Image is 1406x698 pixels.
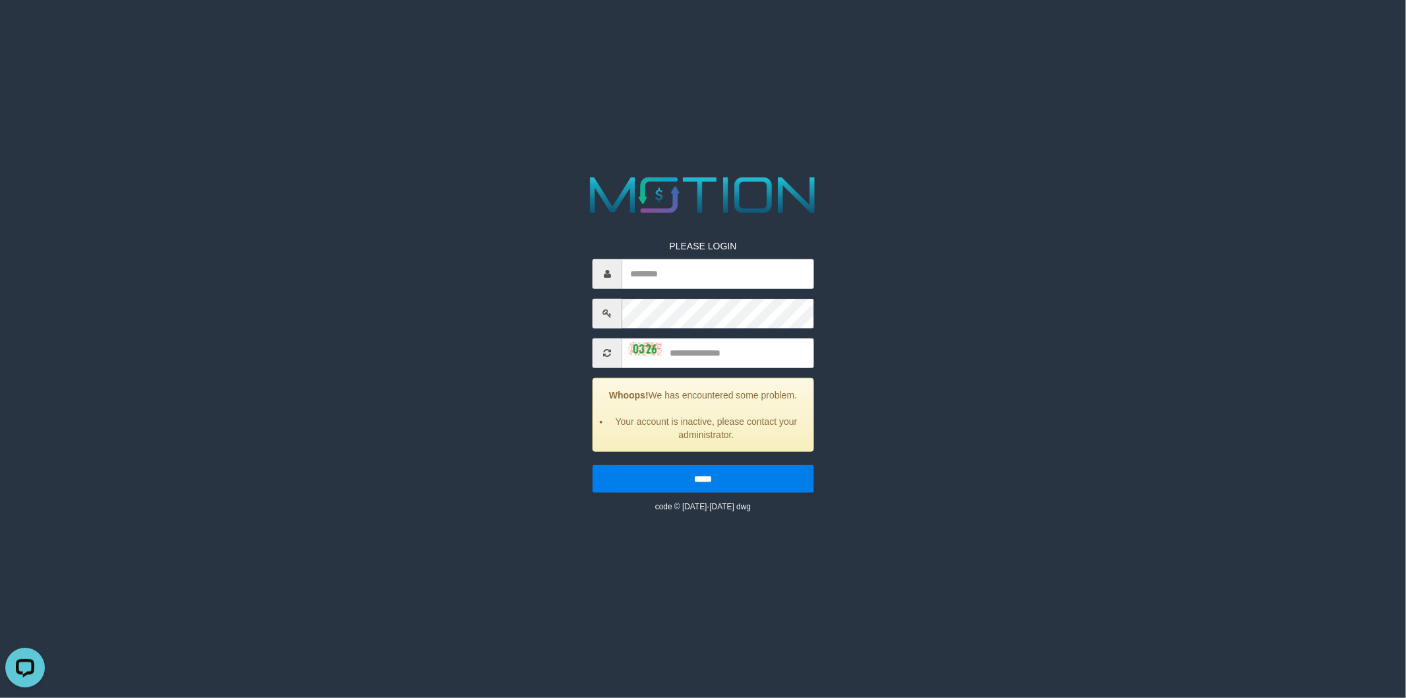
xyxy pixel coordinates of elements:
[655,501,751,511] small: code © [DATE]-[DATE] dwg
[580,171,826,220] img: MOTION_logo.png
[5,5,45,45] button: Open LiveChat chat widget
[593,239,814,252] p: PLEASE LOGIN
[593,377,814,451] div: We has encountered some problem.
[610,414,804,441] li: Your account is inactive, please contact your administrator.
[609,389,649,400] strong: Whoops!
[629,342,662,356] img: captcha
